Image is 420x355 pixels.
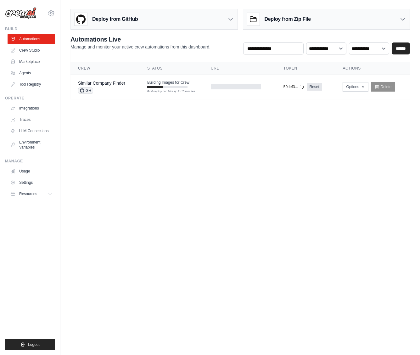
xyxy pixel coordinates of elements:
a: Delete [371,82,395,92]
div: Manage [5,159,55,164]
h3: Deploy from GitHub [92,15,138,23]
button: Logout [5,339,55,350]
a: Automations [8,34,55,44]
a: Traces [8,115,55,125]
a: Integrations [8,103,55,113]
span: Building Images for Crew [147,80,189,85]
th: URL [203,62,276,75]
img: GitHub Logo [75,13,87,25]
th: Actions [335,62,410,75]
a: Similar Company Finder [78,81,125,86]
a: Environment Variables [8,137,55,152]
span: Logout [28,342,40,347]
span: Resources [19,191,37,196]
a: Agents [8,68,55,78]
button: Resources [8,189,55,199]
span: GH [78,87,93,94]
a: Tool Registry [8,79,55,89]
a: Reset [307,83,322,91]
div: First deploy can take up to 10 minutes [147,89,188,94]
img: Logo [5,7,36,19]
th: Status [140,62,203,75]
h2: Automations Live [70,35,210,44]
button: 59def3... [283,84,305,89]
th: Crew [70,62,140,75]
a: LLM Connections [8,126,55,136]
a: Crew Studio [8,45,55,55]
a: Marketplace [8,57,55,67]
div: Build [5,26,55,31]
th: Token [276,62,335,75]
a: Usage [8,166,55,176]
h3: Deploy from Zip File [265,15,311,23]
div: Operate [5,96,55,101]
p: Manage and monitor your active crew automations from this dashboard. [70,44,210,50]
a: Settings [8,177,55,188]
button: Options [343,82,368,92]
